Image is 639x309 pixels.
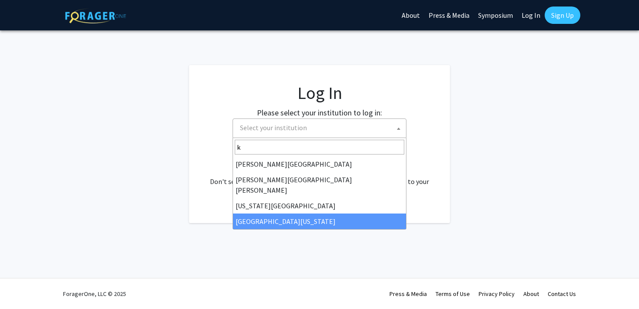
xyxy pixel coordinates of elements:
[7,270,37,302] iframe: Chat
[206,82,433,103] h1: Log In
[65,8,126,23] img: ForagerOne Logo
[240,123,307,132] span: Select your institution
[233,214,406,229] li: [GEOGRAPHIC_DATA][US_STATE]
[436,290,470,298] a: Terms of Use
[257,107,382,118] label: Please select your institution to log in:
[233,198,406,214] li: [US_STATE][GEOGRAPHIC_DATA]
[548,290,576,298] a: Contact Us
[233,172,406,198] li: [PERSON_NAME][GEOGRAPHIC_DATA][PERSON_NAME]
[389,290,427,298] a: Press & Media
[235,140,404,154] input: Search
[523,290,539,298] a: About
[206,155,433,197] div: No account? . Don't see your institution? about bringing ForagerOne to your institution.
[236,119,406,137] span: Select your institution
[233,156,406,172] li: [PERSON_NAME][GEOGRAPHIC_DATA]
[233,118,406,138] span: Select your institution
[479,290,515,298] a: Privacy Policy
[63,279,126,309] div: ForagerOne, LLC © 2025
[545,7,580,24] a: Sign Up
